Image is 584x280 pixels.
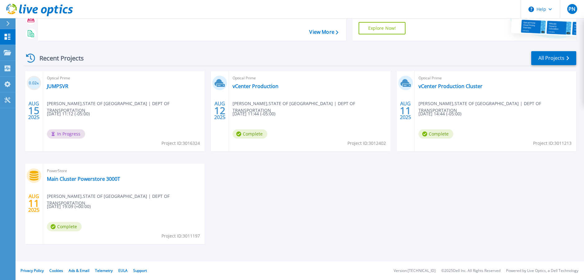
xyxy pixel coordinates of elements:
span: [PERSON_NAME] , STATE OF [GEOGRAPHIC_DATA] | DEPT OF TRANSPORTATION [47,100,205,114]
div: AUG 2025 [28,99,40,122]
span: [DATE] 19:09 (+00:00) [47,203,91,210]
span: In Progress [47,129,85,139]
span: PN [568,7,575,11]
div: AUG 2025 [28,192,40,215]
span: [DATE] 11:12 (-05:00) [47,110,90,117]
a: Telemetry [95,268,113,273]
div: AUG 2025 [214,99,226,122]
a: Explore Now! [359,22,406,34]
a: Ads & Email [69,268,89,273]
li: © 2025 Dell Inc. All Rights Reserved [441,269,500,273]
span: 11 [400,108,411,113]
span: [DATE] 11:44 (-05:00) [233,110,275,117]
a: vCenter Production Cluster [419,83,482,89]
span: Project ID: 3012402 [347,140,386,147]
span: [PERSON_NAME] , STATE OF [GEOGRAPHIC_DATA] | DEPT OF TRANSPORTATION [47,193,205,207]
span: Complete [419,129,453,139]
span: [PERSON_NAME] , STATE OF [GEOGRAPHIC_DATA] | DEPT OF TRANSPORTATION [419,100,576,114]
div: Recent Projects [24,51,92,66]
span: [PERSON_NAME] , STATE OF [GEOGRAPHIC_DATA] | DEPT OF TRANSPORTATION [233,100,390,114]
span: Optical Prime [419,75,573,82]
span: [DATE] 14:44 (-05:00) [419,110,461,117]
a: JUMPSVR [47,83,68,89]
a: Main Cluster Powerstore 3000T [47,176,120,182]
span: Optical Prime [233,75,387,82]
div: AUG 2025 [400,99,411,122]
span: Project ID: 3011213 [533,140,572,147]
span: PowerStore [47,167,201,174]
li: Version: [TECHNICAL_ID] [394,269,436,273]
h3: 0.02 [27,80,41,87]
span: Project ID: 3016324 [161,140,200,147]
span: Complete [233,129,267,139]
span: 11 [28,201,39,206]
a: Cookies [49,268,63,273]
a: EULA [118,268,128,273]
span: Complete [47,222,82,231]
span: Optical Prime [47,75,201,82]
span: 12 [214,108,225,113]
li: Powered by Live Optics, a Dell Technology [506,269,578,273]
a: View More [309,29,338,35]
span: 15 [28,108,39,113]
a: vCenter Production [233,83,278,89]
span: % [37,82,39,85]
span: Project ID: 3011197 [161,233,200,239]
a: Privacy Policy [20,268,44,273]
a: All Projects [531,51,576,65]
a: Support [133,268,147,273]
